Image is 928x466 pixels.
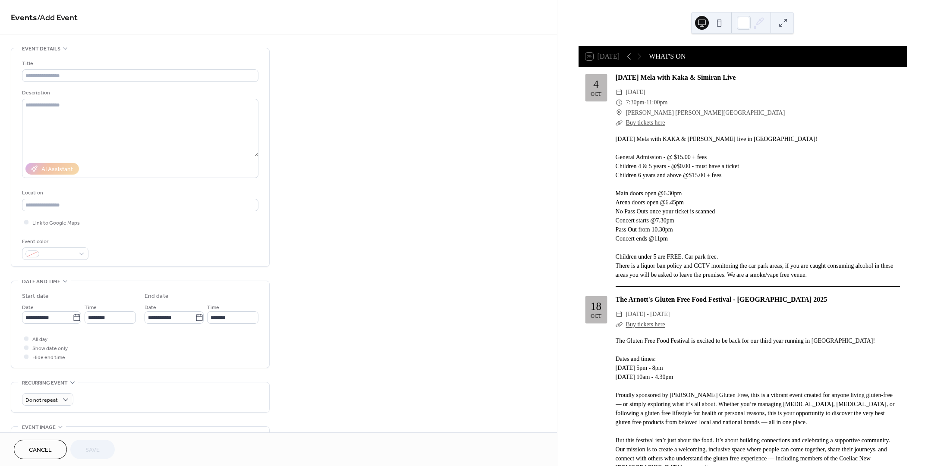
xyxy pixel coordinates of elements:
span: Event image [22,423,56,432]
div: Oct [591,91,601,97]
a: Events [11,9,37,26]
span: All day [32,335,47,344]
span: Time [85,303,97,312]
div: ​ [616,118,623,128]
a: Buy tickets here [626,321,665,328]
span: - [644,97,646,108]
div: Event color [22,237,87,246]
a: The Arnott's Gluten Free Food Festival - [GEOGRAPHIC_DATA] 2025 [616,296,827,303]
span: Hide end time [32,353,65,362]
a: Buy tickets here [626,119,665,126]
div: Oct [591,313,601,319]
div: ​ [616,319,623,330]
div: WHAT'S ON [649,51,686,62]
div: Start date [22,292,49,301]
div: 4 [593,79,599,90]
div: End date [145,292,169,301]
span: 11:00pm [646,97,667,108]
span: [DATE] [626,87,645,97]
div: ​ [616,108,623,118]
span: Cancel [29,446,52,455]
a: [DATE] Mela with Kaka & Simiran Live [616,74,736,81]
span: Time [207,303,219,312]
button: Cancel [14,440,67,459]
div: Description [22,88,257,97]
span: Date [145,303,156,312]
span: Show date only [32,344,68,353]
div: ​ [616,97,623,108]
div: ​ [616,87,623,97]
span: Date [22,303,34,312]
span: Event details [22,44,60,53]
div: Title [22,59,257,68]
div: [DATE] Mela with KAKA & [PERSON_NAME] live in [GEOGRAPHIC_DATA]! General Admission - @ $15.00 + f... [616,134,900,279]
span: [DATE] - [DATE] [626,309,670,319]
span: [PERSON_NAME] [PERSON_NAME][GEOGRAPHIC_DATA] [626,108,785,118]
span: Do not repeat [25,395,58,405]
div: 18 [591,301,601,312]
span: Recurring event [22,378,68,388]
span: Link to Google Maps [32,219,80,228]
span: Date and time [22,277,60,286]
span: 7:30pm [626,97,645,108]
div: ​ [616,309,623,319]
div: Location [22,188,257,197]
span: / Add Event [37,9,78,26]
